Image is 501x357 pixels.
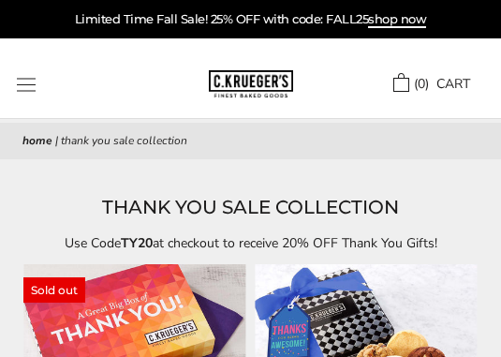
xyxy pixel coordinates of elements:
[22,132,479,151] nav: breadcrumbs
[393,75,470,94] a: (0) CART
[17,78,36,92] button: Open navigation
[61,133,187,148] span: THANK YOU SALE COLLECTION
[75,11,427,28] a: Limited Time Fall Sale! 25% OFF with code: FALL25shop now
[209,70,293,97] img: C.KRUEGER'S
[55,133,58,148] span: |
[22,232,479,254] p: Use Code at checkout to receive 20% OFF Thank You Gifts!
[368,11,426,28] span: shop now
[23,277,85,304] span: Sold out
[121,234,153,252] strong: TY20
[22,192,479,223] h1: THANK YOU SALE COLLECTION
[22,133,52,148] a: Home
